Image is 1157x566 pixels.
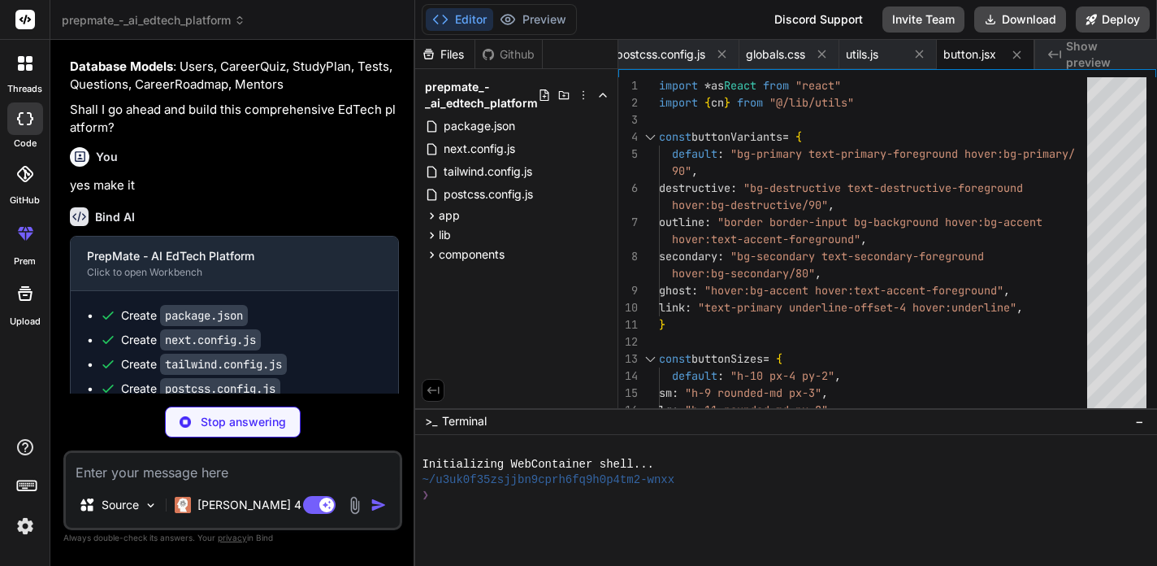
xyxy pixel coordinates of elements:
[724,78,756,93] span: React
[160,305,248,326] code: package.json
[672,368,717,383] span: default
[618,299,638,316] div: 10
[1066,38,1144,71] span: Show preview
[685,403,828,417] span: "h-11 rounded-md px-8"
[144,499,158,512] img: Pick Models
[711,78,724,93] span: as
[345,496,364,515] img: attachment
[672,266,815,281] span: hover:bg-secondary/80"
[769,95,854,110] span: "@/lib/utils"
[370,497,387,513] img: icon
[691,283,698,298] span: :
[765,7,873,33] div: Discord Support
[201,414,286,430] p: Stop answering
[442,139,517,159] span: next.config.js
[121,381,280,397] div: Create
[795,78,841,93] span: "react"
[730,181,737,195] span: :
[121,356,287,372] div: Create
[672,232,860,246] span: hover:text-accent-foreground"
[737,95,763,110] span: from
[70,101,399,137] p: Shall I go ahead and build this comprehensive EdTech platform?
[10,315,41,329] label: Upload
[717,215,1042,229] span: "border border-input bg-background hover:bg-accent
[160,378,280,399] code: postcss.config.js
[672,163,691,178] span: 90"
[659,385,672,400] span: sm
[943,46,996,63] span: button.jsx
[704,283,1003,298] span: "hover:bg-accent hover:text-accent-foreground"
[618,77,638,94] div: 1
[442,413,487,429] span: Terminal
[776,351,782,366] span: {
[659,78,698,93] span: import
[1003,283,1010,298] span: ,
[175,497,191,513] img: Claude 4 Sonnet
[14,255,36,268] label: prem
[425,79,538,111] span: prepmate_-_ai_edtech_platform
[422,457,653,472] span: Initializing WebContainer shell...
[782,129,789,144] span: =
[618,214,638,231] div: 7
[618,333,638,350] div: 12
[1135,413,1144,429] span: −
[795,129,802,144] span: {
[439,246,505,263] span: components
[422,488,428,503] span: ❯
[882,7,964,33] button: Invite Team
[691,351,763,366] span: buttonSizes
[422,472,674,488] span: ~/u3uk0f35zsjjbn9cprh6fq9h0p4tm2-wnxx
[439,207,460,224] span: app
[70,59,173,74] strong: Database Models
[659,283,691,298] span: ghost
[87,266,356,279] div: Click to open Workbench
[618,282,638,299] div: 9
[618,385,638,402] div: 15
[618,350,638,368] div: 13
[618,180,638,197] div: 6
[828,198,834,212] span: ,
[475,46,542,63] div: Github
[618,94,638,111] div: 2
[10,194,40,207] label: GitHub
[121,332,261,348] div: Create
[493,8,573,31] button: Preview
[659,300,685,315] span: link
[730,146,1055,161] span: "bg-primary text-primary-foreground hover:bg-prima
[724,95,730,110] span: }
[659,351,691,366] span: const
[63,530,402,546] p: Always double-check its answers. Your in Bind
[743,181,1023,195] span: "bg-destructive text-destructive-foreground
[439,227,451,243] span: lib
[96,149,118,165] h6: You
[717,368,724,383] span: :
[1016,300,1023,315] span: ,
[659,249,717,263] span: secondary
[415,46,474,63] div: Files
[846,46,878,63] span: utils.js
[618,368,638,385] div: 14
[659,129,691,144] span: const
[95,209,135,225] h6: Bind AI
[426,8,493,31] button: Editor
[763,351,769,366] span: =
[730,249,984,263] span: "bg-secondary text-secondary-foreground
[672,403,678,417] span: :
[218,533,247,542] span: privacy
[7,82,42,96] label: threads
[425,413,437,429] span: >_
[618,316,638,333] div: 11
[639,128,661,146] div: Click to collapse the range.
[672,385,678,400] span: :
[70,58,399,94] p: : Users, CareerQuiz, StudyPlan, Tests, Questions, CareerRoadmap, Mentors
[659,403,672,417] span: lg
[70,176,399,195] p: yes make it
[672,198,828,212] span: hover:bg-destructive/90"
[717,249,724,263] span: :
[698,300,1016,315] span: "text-primary underline-offset-4 hover:underline"
[160,354,287,375] code: tailwind.config.js
[974,7,1066,33] button: Download
[659,181,730,195] span: destructive
[121,307,248,324] div: Create
[821,385,828,400] span: ,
